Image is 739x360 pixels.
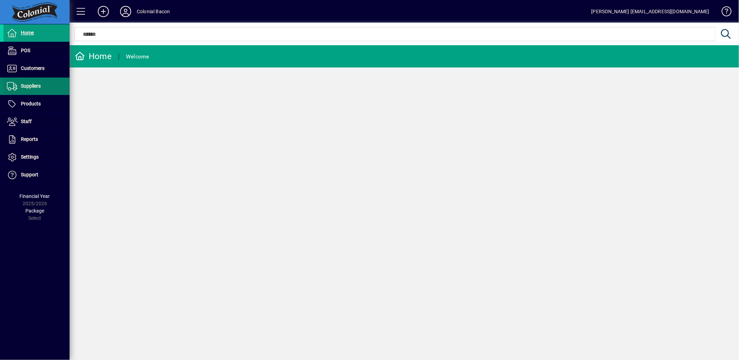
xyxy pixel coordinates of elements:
span: Suppliers [21,83,41,89]
a: Knowledge Base [716,1,730,24]
span: Package [25,208,44,214]
span: Settings [21,154,39,160]
span: Staff [21,119,32,124]
span: Home [21,30,34,35]
div: Welcome [126,51,149,62]
button: Profile [114,5,137,18]
span: POS [21,48,30,53]
a: Products [3,95,70,113]
span: Reports [21,136,38,142]
a: Staff [3,113,70,130]
a: POS [3,42,70,59]
a: Reports [3,131,70,148]
span: Products [21,101,41,106]
a: Customers [3,60,70,77]
div: Home [75,51,112,62]
span: Customers [21,65,45,71]
span: Support [21,172,38,177]
a: Settings [3,149,70,166]
div: [PERSON_NAME] [EMAIL_ADDRESS][DOMAIN_NAME] [591,6,709,17]
div: Colonial Bacon [137,6,170,17]
a: Suppliers [3,78,70,95]
span: Financial Year [20,193,50,199]
button: Add [92,5,114,18]
a: Support [3,166,70,184]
